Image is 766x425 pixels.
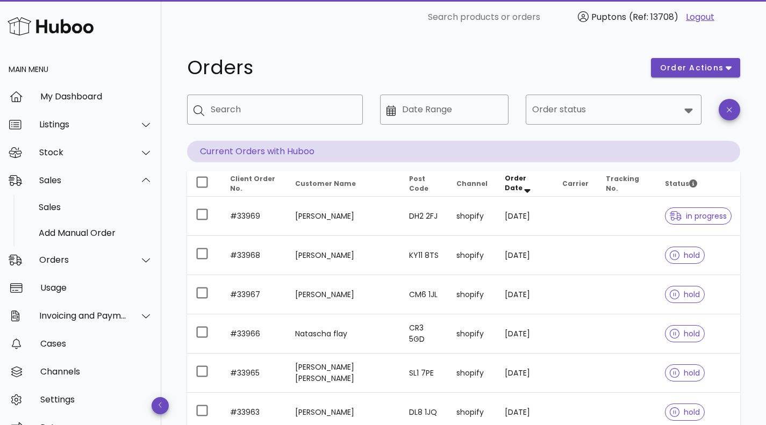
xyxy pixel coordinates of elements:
div: My Dashboard [40,91,153,102]
div: Sales [39,202,153,212]
td: Natascha flay [287,314,400,354]
td: #33966 [221,314,287,354]
span: Carrier [562,179,589,188]
span: hold [670,369,700,377]
span: Order Date [505,174,526,192]
div: Stock [39,147,127,157]
div: Channels [40,366,153,377]
span: Post Code [409,174,428,193]
td: CR3 5GD [400,314,448,354]
td: shopify [448,314,496,354]
span: Channel [456,179,488,188]
span: hold [670,291,700,298]
th: Carrier [554,171,597,197]
td: shopify [448,354,496,393]
div: Cases [40,338,153,349]
th: Status [656,171,740,197]
p: Current Orders with Huboo [187,141,740,162]
div: Sales [39,175,127,185]
td: KY11 8TS [400,236,448,275]
th: Post Code [400,171,448,197]
div: Order status [526,95,701,125]
td: #33969 [221,197,287,236]
span: order actions [660,62,724,74]
td: DH2 2FJ [400,197,448,236]
span: Puptons [591,11,626,23]
td: CM6 1JL [400,275,448,314]
td: #33968 [221,236,287,275]
div: Invoicing and Payments [39,311,127,321]
td: shopify [448,236,496,275]
th: Order Date: Sorted descending. Activate to remove sorting. [496,171,554,197]
span: (Ref: 13708) [629,11,678,23]
th: Channel [448,171,496,197]
td: [DATE] [496,314,554,354]
td: [PERSON_NAME] [287,236,400,275]
span: Tracking No. [606,174,639,193]
button: order actions [651,58,740,77]
td: [DATE] [496,236,554,275]
div: Usage [40,283,153,293]
td: [DATE] [496,197,554,236]
div: Add Manual Order [39,228,153,238]
a: Logout [686,11,714,24]
div: Listings [39,119,127,129]
th: Client Order No. [221,171,287,197]
span: Client Order No. [230,174,275,193]
td: SL1 7PE [400,354,448,393]
td: shopify [448,197,496,236]
td: shopify [448,275,496,314]
td: [DATE] [496,354,554,393]
th: Customer Name [287,171,400,197]
td: #33967 [221,275,287,314]
td: [PERSON_NAME] [287,197,400,236]
div: Orders [39,255,127,265]
div: Settings [40,394,153,405]
span: Customer Name [295,179,356,188]
td: #33965 [221,354,287,393]
img: Huboo Logo [8,15,94,38]
span: Status [665,179,697,188]
span: hold [670,251,700,259]
span: hold [670,330,700,337]
td: [DATE] [496,275,554,314]
span: hold [670,408,700,416]
td: [PERSON_NAME] [PERSON_NAME] [287,354,400,393]
h1: Orders [187,58,638,77]
span: in progress [670,212,727,220]
th: Tracking No. [597,171,656,197]
td: [PERSON_NAME] [287,275,400,314]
